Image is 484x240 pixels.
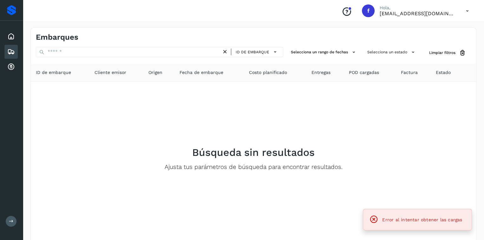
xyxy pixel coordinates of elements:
h2: Búsqueda sin resultados [192,146,315,158]
span: Cliente emisor [95,69,126,76]
h4: Embarques [36,33,78,42]
span: Factura [401,69,418,76]
span: ID de embarque [36,69,71,76]
span: Origen [148,69,162,76]
span: Limpiar filtros [429,50,455,56]
button: Selecciona un rango de fechas [288,47,360,57]
button: Limpiar filtros [424,47,471,59]
button: Selecciona un estado [365,47,419,57]
span: Error al intentar obtener las cargas [382,217,462,222]
span: Entregas [311,69,330,76]
div: Inicio [4,30,18,43]
span: POD cargadas [349,69,379,76]
div: Cuentas por cobrar [4,60,18,74]
span: ID de embarque [236,49,269,55]
button: ID de embarque [234,47,280,57]
p: Ajusta tus parámetros de búsqueda para encontrar resultados. [165,163,343,171]
span: Fecha de embarque [180,69,223,76]
span: Costo planificado [249,69,287,76]
p: Hola, [380,5,456,10]
span: Estado [436,69,451,76]
div: Embarques [4,45,18,59]
p: facturacion@protransport.com.mx [380,10,456,17]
